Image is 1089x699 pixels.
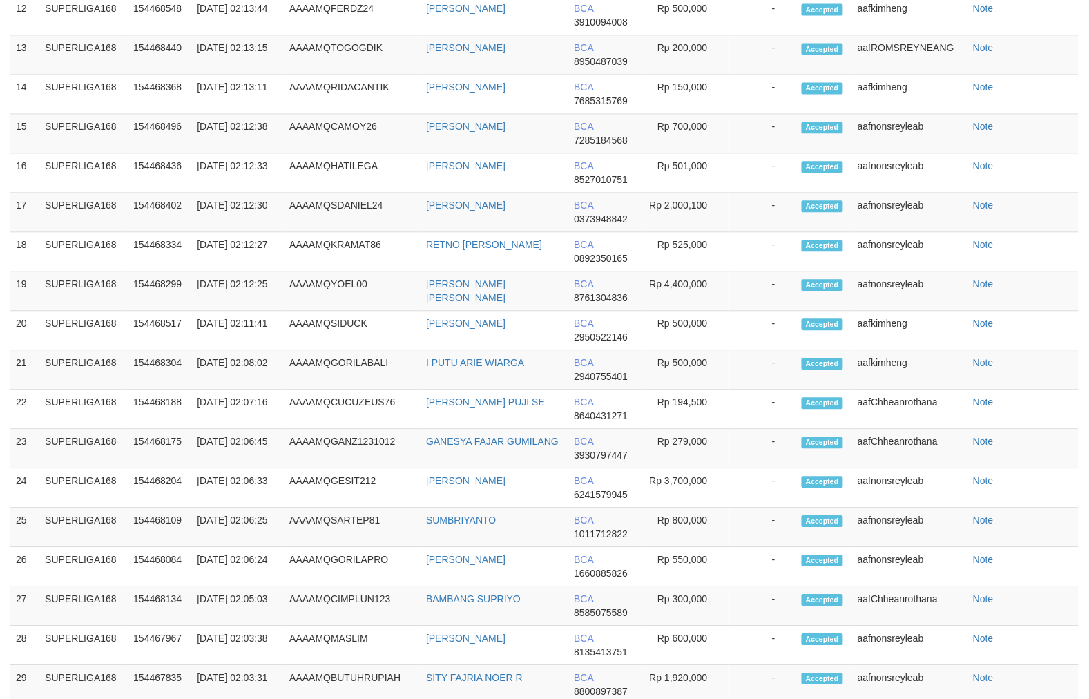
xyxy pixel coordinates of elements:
[39,193,128,232] td: SUPERLIGA168
[643,153,729,193] td: Rp 501,000
[802,3,843,15] span: Accepted
[284,390,421,429] td: AAAAMQCUCUZEUS76
[852,153,967,193] td: aafnonsreyleab
[191,271,284,311] td: [DATE] 02:12:25
[973,475,994,486] a: Note
[426,633,505,644] a: [PERSON_NAME]
[284,586,421,626] td: AAAAMQCIMPLUN123
[574,489,628,500] span: 6241579945
[852,311,967,350] td: aafkimheng
[802,594,843,606] span: Accepted
[574,318,593,329] span: BCA
[729,271,796,311] td: -
[574,121,593,132] span: BCA
[284,153,421,193] td: AAAAMQHATILEGA
[802,476,843,488] span: Accepted
[128,271,191,311] td: 154468299
[729,547,796,586] td: -
[729,508,796,547] td: -
[729,35,796,75] td: -
[39,271,128,311] td: SUPERLIGA168
[643,429,729,468] td: Rp 279,000
[973,200,994,211] a: Note
[574,410,628,421] span: 8640431271
[574,213,628,224] span: 0373948842
[574,450,628,461] span: 3930797447
[973,436,994,447] a: Note
[973,82,994,93] a: Note
[191,468,284,508] td: [DATE] 02:06:33
[802,43,843,55] span: Accepted
[729,390,796,429] td: -
[10,193,39,232] td: 17
[191,114,284,153] td: [DATE] 02:12:38
[284,429,421,468] td: AAAAMQGANZ1231012
[802,515,843,527] span: Accepted
[10,311,39,350] td: 20
[729,75,796,114] td: -
[574,568,628,579] span: 1660885826
[973,278,994,289] a: Note
[574,475,593,486] span: BCA
[10,271,39,311] td: 19
[643,626,729,665] td: Rp 600,000
[852,586,967,626] td: aafChheanrothana
[574,82,593,93] span: BCA
[574,607,628,618] span: 8585075589
[643,350,729,390] td: Rp 500,000
[574,633,593,644] span: BCA
[973,672,994,683] a: Note
[973,633,994,644] a: Note
[852,35,967,75] td: aafROMSREYNEANG
[284,271,421,311] td: AAAAMQYOEL00
[128,468,191,508] td: 154468204
[284,232,421,271] td: AAAAMQKRAMAT86
[10,390,39,429] td: 22
[574,160,593,171] span: BCA
[426,672,523,683] a: SITY FAJRIA NOER R
[852,429,967,468] td: aafChheanrothana
[128,232,191,271] td: 154468334
[574,278,593,289] span: BCA
[802,279,843,291] span: Accepted
[574,239,593,250] span: BCA
[802,633,843,645] span: Accepted
[643,193,729,232] td: Rp 2,000,100
[973,554,994,565] a: Note
[128,153,191,193] td: 154468436
[574,515,593,526] span: BCA
[574,371,628,382] span: 2940755401
[39,508,128,547] td: SUPERLIGA168
[574,292,628,303] span: 8761304836
[10,232,39,271] td: 18
[802,161,843,173] span: Accepted
[284,350,421,390] td: AAAAMQGORILABALI
[128,193,191,232] td: 154468402
[10,468,39,508] td: 24
[643,586,729,626] td: Rp 300,000
[39,35,128,75] td: SUPERLIGA168
[852,114,967,153] td: aafnonsreyleab
[284,35,421,75] td: AAAAMQTOGOGDIK
[852,468,967,508] td: aafnonsreyleab
[852,547,967,586] td: aafnonsreyleab
[426,121,505,132] a: [PERSON_NAME]
[729,193,796,232] td: -
[191,390,284,429] td: [DATE] 02:07:16
[802,673,843,684] span: Accepted
[643,508,729,547] td: Rp 800,000
[10,350,39,390] td: 21
[574,56,628,67] span: 8950487039
[973,3,994,14] a: Note
[10,626,39,665] td: 28
[973,396,994,408] a: Note
[426,160,505,171] a: [PERSON_NAME]
[191,232,284,271] td: [DATE] 02:12:27
[191,350,284,390] td: [DATE] 02:08:02
[574,42,593,53] span: BCA
[802,555,843,566] span: Accepted
[191,35,284,75] td: [DATE] 02:13:15
[426,318,505,329] a: [PERSON_NAME]
[729,114,796,153] td: -
[574,357,593,368] span: BCA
